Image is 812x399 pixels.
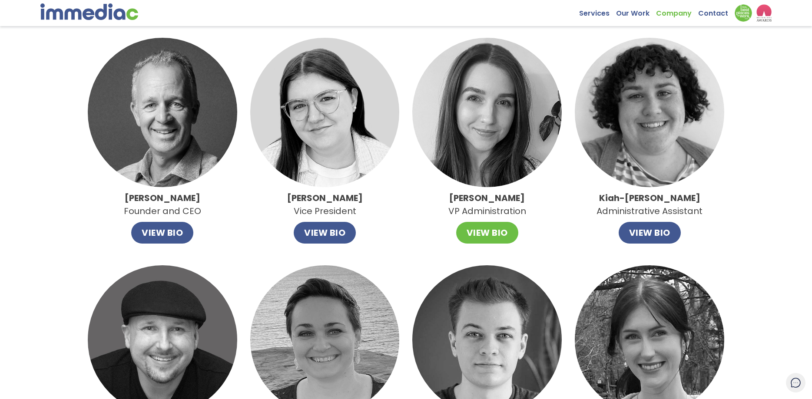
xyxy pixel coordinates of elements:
strong: [PERSON_NAME] [287,192,363,204]
img: logo2_wea_nobg.webp [756,4,772,22]
a: Our Work [616,4,656,18]
p: VP Administration [448,191,526,218]
img: Down [735,4,752,22]
button: VIEW BIO [456,222,518,244]
button: VIEW BIO [131,222,193,244]
button: VIEW BIO [619,222,681,244]
strong: [PERSON_NAME] [125,192,200,204]
img: imageedit_1_9466638877.jpg [575,38,724,187]
strong: Kiah-[PERSON_NAME] [599,192,700,204]
img: Alley.jpg [412,38,562,187]
img: Catlin.jpg [250,38,400,187]
button: VIEW BIO [294,222,356,244]
a: Contact [698,4,735,18]
a: Company [656,4,698,18]
img: immediac [40,3,138,20]
strong: [PERSON_NAME] [449,192,525,204]
img: John.jpg [88,38,237,187]
p: Vice President [287,191,363,218]
p: Administrative Assistant [597,191,703,218]
a: Services [579,4,616,18]
p: Founder and CEO [124,191,201,218]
